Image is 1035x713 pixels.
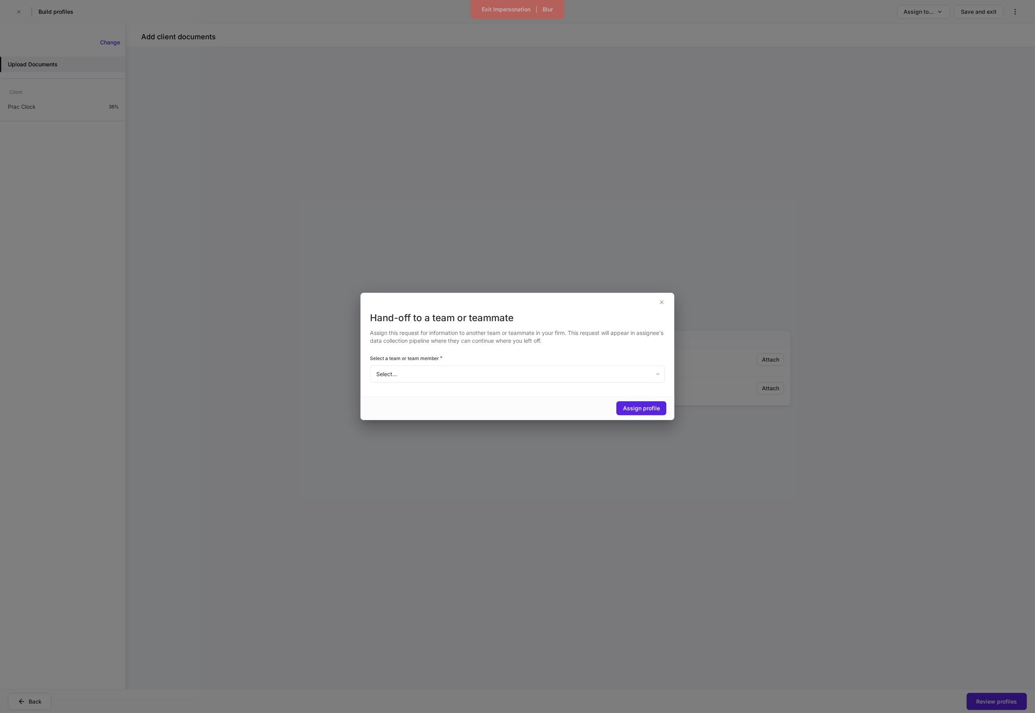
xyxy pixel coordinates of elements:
[370,324,665,345] div: Assign this request for information to another team or teammate in your firm. This request will a...
[482,5,531,13] div: Exit Impersonation
[370,366,665,383] div: Select...
[616,401,667,415] button: Assign profile
[370,354,443,362] h6: Select a team or team member
[623,404,660,412] div: Assign profile
[370,312,665,324] div: Hand-off to a team or teammate
[543,5,553,13] div: Blur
